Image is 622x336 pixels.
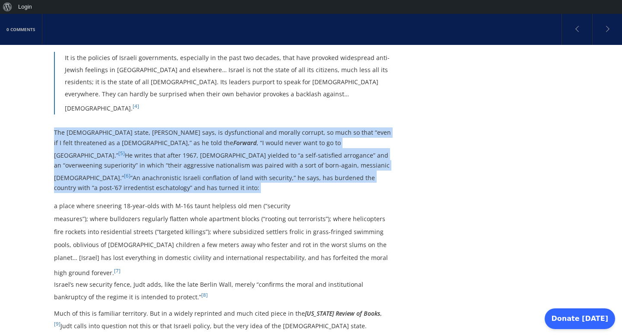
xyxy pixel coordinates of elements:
[114,267,121,274] a: [7]
[54,200,397,279] div: a place where sneering 18-year-olds with M-16s taunt helpless old men (“security measures”); wher...
[118,150,125,156] a: [5]
[124,172,130,179] a: [6]
[65,52,397,114] p: It is the policies of Israeli governments, especially in the past two decades, that have provoked...
[54,320,60,327] a: [9]
[201,292,208,298] a: [8]
[233,139,257,147] em: Forward
[54,279,397,302] p: Israel’s new security fence, Judt adds, like the late Berlin Wall, merely “confirms the moral and...
[54,308,397,331] p: Much of this is familiar territory. But in a widely reprinted and much cited piece in the , Judt ...
[305,309,380,317] em: [US_STATE] Review of Books
[133,103,139,109] a: [4]
[54,127,397,193] p: The [DEMOGRAPHIC_DATA] state, [PERSON_NAME] says, is dysfunctional and morally corrupt, so much s...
